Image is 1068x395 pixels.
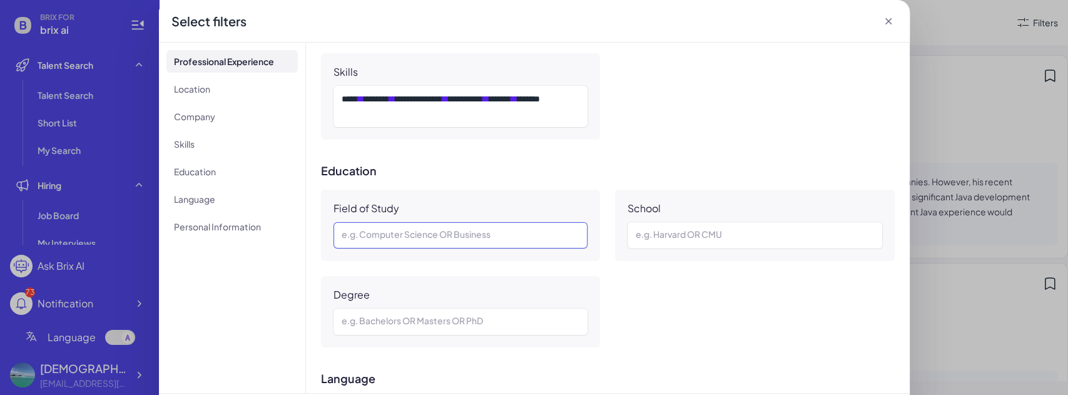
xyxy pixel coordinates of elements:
li: Personal Information [166,215,298,238]
div: Field of Study [333,202,399,215]
li: Language [166,188,298,210]
div: Degree [333,289,370,301]
li: Company [166,105,298,128]
h3: Language [321,372,895,385]
li: Location [166,78,298,100]
li: Professional Experience [166,50,298,73]
li: Skills [166,133,298,155]
div: Select filters [171,13,247,30]
div: Skills [333,66,358,78]
div: School [628,202,661,215]
li: Education [166,160,298,183]
h3: Education [321,165,895,177]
